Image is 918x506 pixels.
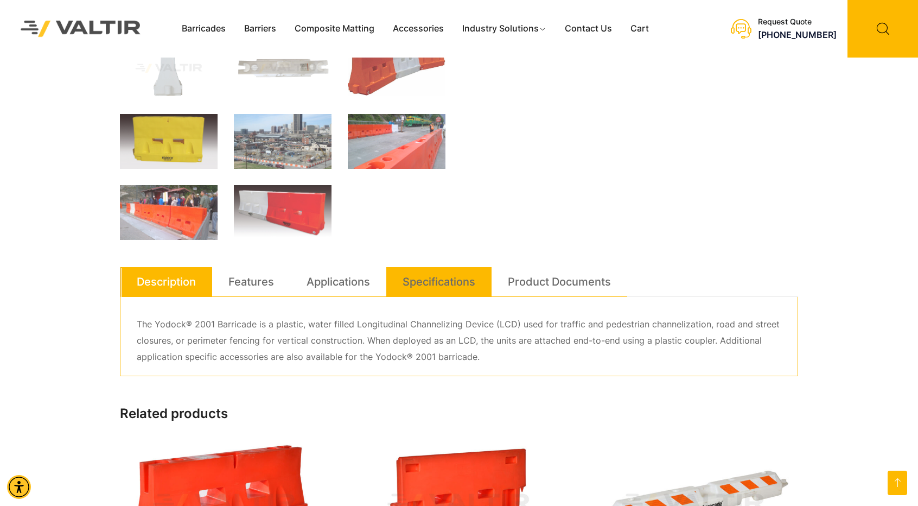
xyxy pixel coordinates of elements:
[137,267,196,296] a: Description
[173,21,235,37] a: Barricades
[234,39,331,98] img: A white plastic component with cutouts and a label, likely used in machinery or equipment.
[888,471,907,495] a: Open this option
[758,17,837,27] div: Request Quote
[120,406,798,422] h2: Related products
[235,21,285,37] a: Barriers
[234,185,331,240] img: Two traffic barriers, one white and one orange, with a logo, designed for road safety and separat...
[228,267,274,296] a: Features
[384,21,453,37] a: Accessories
[120,114,218,169] img: A bright yellow dock bumper with a smooth surface and cutouts, designed for protecting dock areas.
[8,8,154,49] img: Valtir Rentals
[120,185,218,240] img: A crowd gathers near orange barricades in front of an information booth, with a mountainous backd...
[285,21,384,37] a: Composite Matting
[348,39,445,96] img: A segmented traffic barrier with orange and white sections, designed for road safety and traffic ...
[403,267,475,296] a: Specifications
[508,267,611,296] a: Product Documents
[453,21,556,37] a: Industry Solutions
[556,21,621,37] a: Contact Us
[621,21,658,37] a: Cart
[7,475,31,499] div: Accessibility Menu
[758,29,837,40] a: call (888) 496-3625
[234,114,331,169] img: A construction site with heavy machinery, surrounded by buildings and a city skyline in the backg...
[120,39,218,98] img: A white plastic component with a tapered design, likely used as a part or accessory in machinery ...
[307,267,370,296] a: Applications
[137,317,781,365] p: The Yodock® 2001 Barricade is a plastic, water filled Longitudinal Channelizing Device (LCD) used...
[348,114,445,169] img: A row of orange and white barriers blocks a road, with people nearby and a green train in the bac...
